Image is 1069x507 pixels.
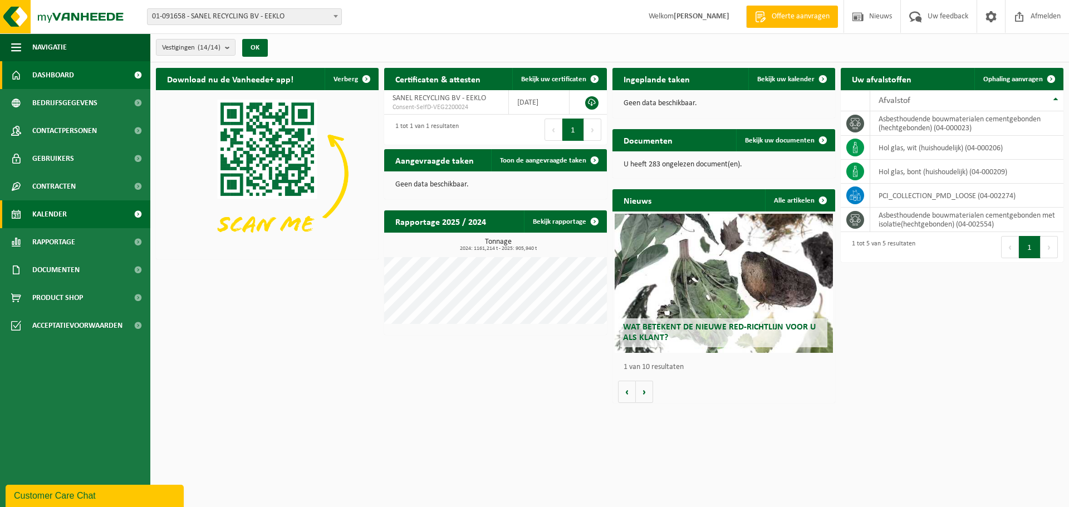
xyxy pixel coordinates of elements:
[636,381,653,403] button: Volgende
[769,11,832,22] span: Offerte aanvragen
[736,129,834,151] a: Bekijk uw documenten
[390,238,607,252] h3: Tonnage
[384,68,492,90] h2: Certificaten & attesten
[765,189,834,211] a: Alle artikelen
[384,210,497,232] h2: Rapportage 2025 / 2024
[584,119,601,141] button: Next
[1019,236,1041,258] button: 1
[390,246,607,252] span: 2024: 1161,214 t - 2025: 905,940 t
[623,323,816,342] span: Wat betekent de nieuwe RED-richtlijn voor u als klant?
[32,256,80,284] span: Documenten
[32,117,97,145] span: Contactpersonen
[983,76,1043,83] span: Ophaling aanvragen
[521,76,586,83] span: Bekijk uw certificaten
[757,76,815,83] span: Bekijk uw kalender
[870,111,1063,136] td: asbesthoudende bouwmaterialen cementgebonden (hechtgebonden) (04-000023)
[32,89,97,117] span: Bedrijfsgegevens
[870,160,1063,184] td: hol glas, bont (huishoudelijk) (04-000209)
[524,210,606,233] a: Bekijk rapportage
[32,284,83,312] span: Product Shop
[545,119,562,141] button: Previous
[674,12,729,21] strong: [PERSON_NAME]
[624,363,830,371] p: 1 van 10 resultaten
[846,235,915,259] div: 1 tot 5 van 5 resultaten
[156,90,379,257] img: Download de VHEPlus App
[1001,236,1019,258] button: Previous
[1041,236,1058,258] button: Next
[500,157,586,164] span: Toon de aangevraagde taken
[32,312,122,339] span: Acceptatievoorwaarden
[491,149,606,171] a: Toon de aangevraagde taken
[624,100,824,107] p: Geen data beschikbaar.
[147,8,342,25] span: 01-091658 - SANEL RECYCLING BV - EEKLO
[384,149,485,171] h2: Aangevraagde taken
[32,61,74,89] span: Dashboard
[393,94,486,102] span: SANEL RECYCLING BV - EEKLO
[32,145,74,173] span: Gebruikers
[390,117,459,142] div: 1 tot 1 van 1 resultaten
[395,181,596,189] p: Geen data beschikbaar.
[32,33,67,61] span: Navigatie
[870,208,1063,232] td: asbesthoudende bouwmaterialen cementgebonden met isolatie(hechtgebonden) (04-002554)
[334,76,358,83] span: Verberg
[624,161,824,169] p: U heeft 283 ongelezen document(en).
[748,68,834,90] a: Bekijk uw kalender
[841,68,923,90] h2: Uw afvalstoffen
[32,173,76,200] span: Contracten
[156,68,305,90] h2: Download nu de Vanheede+ app!
[198,44,220,51] count: (14/14)
[879,96,910,105] span: Afvalstof
[612,68,701,90] h2: Ingeplande taken
[512,68,606,90] a: Bekijk uw certificaten
[6,483,186,507] iframe: chat widget
[162,40,220,56] span: Vestigingen
[32,228,75,256] span: Rapportage
[612,189,663,211] h2: Nieuws
[156,39,236,56] button: Vestigingen(14/14)
[618,381,636,403] button: Vorige
[612,129,684,151] h2: Documenten
[393,103,500,112] span: Consent-SelfD-VEG2200024
[32,200,67,228] span: Kalender
[325,68,377,90] button: Verberg
[746,6,838,28] a: Offerte aanvragen
[148,9,341,24] span: 01-091658 - SANEL RECYCLING BV - EEKLO
[870,136,1063,160] td: hol glas, wit (huishoudelijk) (04-000206)
[509,90,570,115] td: [DATE]
[974,68,1062,90] a: Ophaling aanvragen
[242,39,268,57] button: OK
[615,214,833,353] a: Wat betekent de nieuwe RED-richtlijn voor u als klant?
[870,184,1063,208] td: PCI_COLLECTION_PMD_LOOSE (04-002274)
[562,119,584,141] button: 1
[745,137,815,144] span: Bekijk uw documenten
